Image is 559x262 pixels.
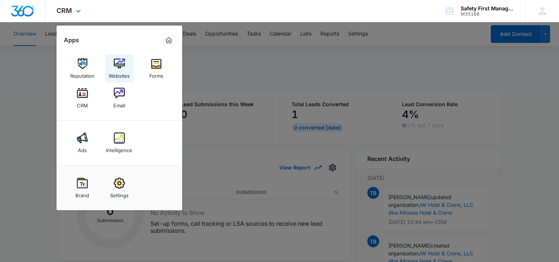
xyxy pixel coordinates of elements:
[64,37,79,44] h2: Apps
[106,144,132,153] div: Intelligence
[105,54,133,83] a: Websites
[68,129,96,157] a: Ads
[105,129,133,157] a: Intelligence
[78,144,87,153] div: Ads
[68,174,96,202] a: Brand
[142,54,170,83] a: Forms
[149,69,163,79] div: Forms
[68,54,96,83] a: Reputation
[113,99,125,108] div: Email
[461,11,515,17] div: account id
[461,6,515,11] div: account name
[105,84,133,112] a: Email
[110,189,129,198] div: Settings
[109,69,130,79] div: Websites
[70,69,95,79] div: Reputation
[57,7,72,14] span: CRM
[77,99,88,108] div: CRM
[75,189,89,198] div: Brand
[68,84,96,112] a: CRM
[105,174,133,202] a: Settings
[163,34,175,46] a: Marketing 360® Dashboard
